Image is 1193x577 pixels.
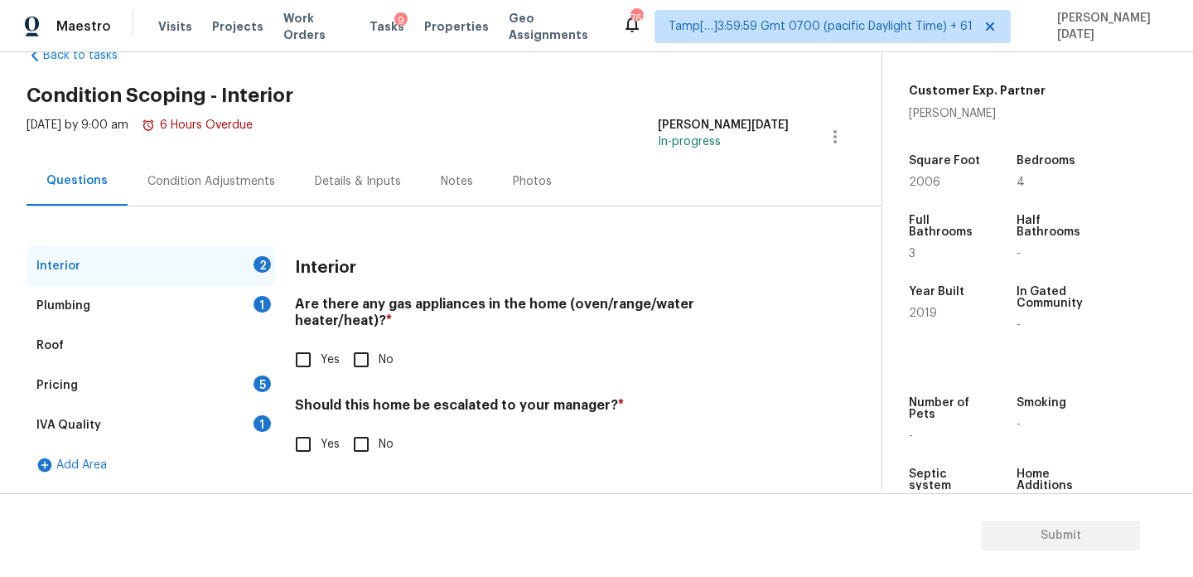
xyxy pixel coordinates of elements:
[1017,248,1021,259] span: -
[27,445,275,485] div: Add Area
[394,12,408,29] div: 9
[379,436,394,453] span: No
[27,87,881,104] h2: Condition Scoping - Interior
[909,155,980,167] h5: Square Foot
[909,308,937,319] span: 2019
[379,352,394,369] span: No
[369,21,404,32] span: Tasks
[909,105,1046,122] div: [PERSON_NAME]
[909,248,915,259] span: 3
[441,173,473,190] div: Notes
[295,259,356,276] h3: Interior
[254,376,271,392] div: 5
[1017,155,1075,167] h5: Bedrooms
[36,417,101,434] div: IVA Quality
[1017,177,1025,188] span: 4
[424,18,489,35] span: Properties
[283,10,350,43] span: Work Orders
[254,296,271,313] div: 1
[36,377,78,394] div: Pricing
[909,286,964,298] h5: Year Built
[909,177,940,188] span: 2006
[254,415,271,432] div: 1
[295,296,789,336] h4: Are there any gas appliances in the home (oven/range/water heater/heat)?
[1017,419,1021,430] span: -
[142,119,253,131] span: 6 Hours Overdue
[321,436,340,453] span: Yes
[27,47,186,64] a: Back to tasks
[1017,397,1066,409] h5: Smoking
[669,18,973,35] span: Tamp[…]3:59:59 Gmt 0700 (pacific Daylight Time) + 61
[509,10,603,43] span: Geo Assignments
[1017,286,1093,309] h5: In Gated Community
[46,172,108,189] div: Questions
[254,256,271,273] div: 2
[909,215,985,238] h5: Full Bathrooms
[909,397,985,420] h5: Number of Pets
[36,298,90,314] div: Plumbing
[658,136,721,148] span: In-progress
[909,82,1046,99] h5: Customer Exp. Partner
[212,18,263,35] span: Projects
[158,18,192,35] span: Visits
[658,117,789,133] div: [PERSON_NAME][DATE]
[27,117,253,157] div: [DATE] by 9:00 am
[1017,468,1093,492] h5: Home Additions
[909,430,913,442] span: -
[295,397,789,420] h4: Should this home be escalated to your manager?
[630,10,642,27] div: 763
[909,468,985,492] h5: Septic system
[315,173,401,190] div: Details & Inputs
[513,173,552,190] div: Photos
[1017,215,1093,238] h5: Half Bathrooms
[1051,10,1168,43] span: [PERSON_NAME][DATE]
[147,173,275,190] div: Condition Adjustments
[1017,319,1021,331] span: -
[36,258,80,274] div: Interior
[56,18,111,35] span: Maestro
[36,337,64,354] div: Roof
[321,352,340,369] span: Yes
